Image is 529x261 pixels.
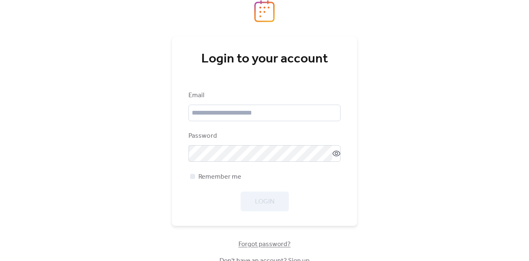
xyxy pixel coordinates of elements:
div: Password [188,131,339,141]
span: Remember me [198,172,241,182]
div: Email [188,91,339,101]
span: Forgot password? [238,239,291,249]
a: Forgot password? [238,242,291,247]
div: Login to your account [188,51,341,67]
